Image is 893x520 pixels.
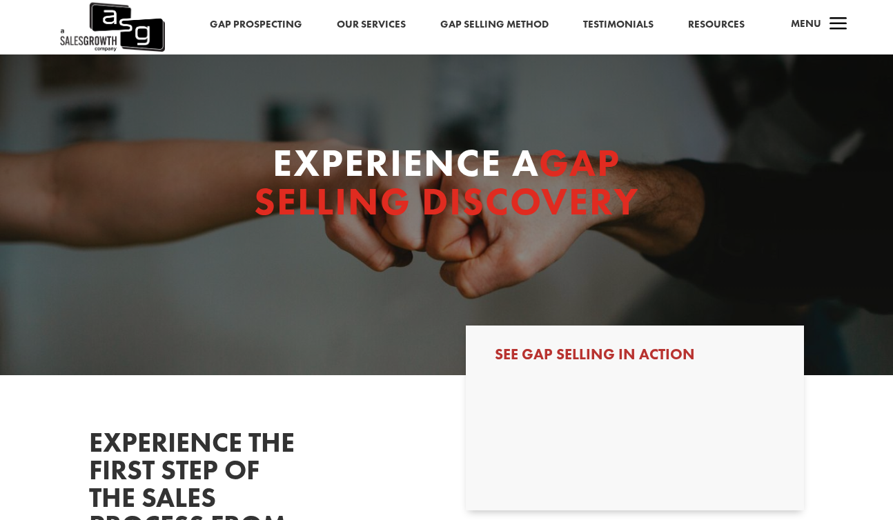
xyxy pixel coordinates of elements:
[495,347,775,369] h3: See Gap Selling in Action
[210,16,302,34] a: Gap Prospecting
[688,16,745,34] a: Resources
[583,16,654,34] a: Testimonials
[254,138,639,226] span: Gap Selling Discovery
[337,16,406,34] a: Our Services
[252,143,642,228] h1: Experience a
[495,386,775,489] iframe: Form 0
[440,16,549,34] a: Gap Selling Method
[791,17,821,30] span: Menu
[825,11,852,39] span: a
